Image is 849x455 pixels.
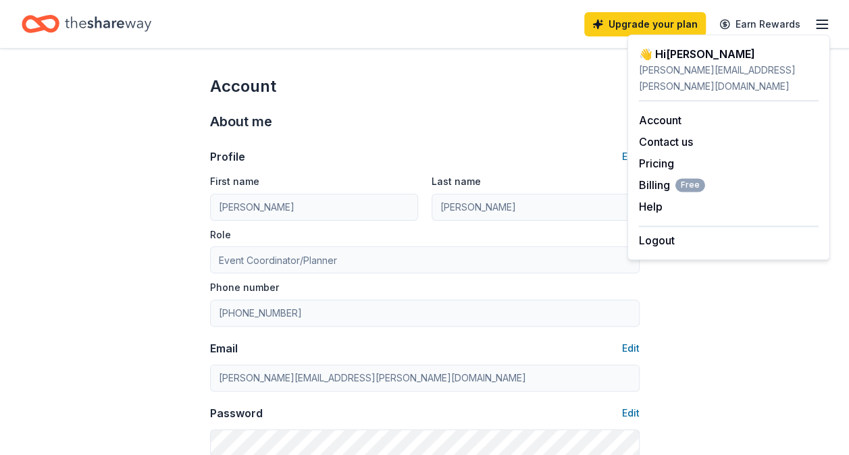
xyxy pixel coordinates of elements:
[22,8,151,40] a: Home
[210,111,640,132] div: About me
[622,405,640,421] button: Edit
[210,405,263,421] div: Password
[622,149,640,165] button: Edit
[210,175,259,188] label: First name
[711,12,808,36] a: Earn Rewards
[584,12,706,36] a: Upgrade your plan
[210,76,640,97] div: Account
[639,113,681,127] a: Account
[639,157,674,170] a: Pricing
[622,340,640,356] button: Edit
[639,198,663,215] button: Help
[639,177,705,193] span: Billing
[639,134,693,150] button: Contact us
[639,177,705,193] button: BillingFree
[639,232,675,248] button: Logout
[639,62,819,95] div: [PERSON_NAME][EMAIL_ADDRESS][PERSON_NAME][DOMAIN_NAME]
[639,46,819,62] div: 👋 Hi [PERSON_NAME]
[210,149,245,165] div: Profile
[210,228,231,242] label: Role
[210,340,238,356] div: Email
[675,178,705,192] span: Free
[210,281,279,294] label: Phone number
[432,175,481,188] label: Last name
